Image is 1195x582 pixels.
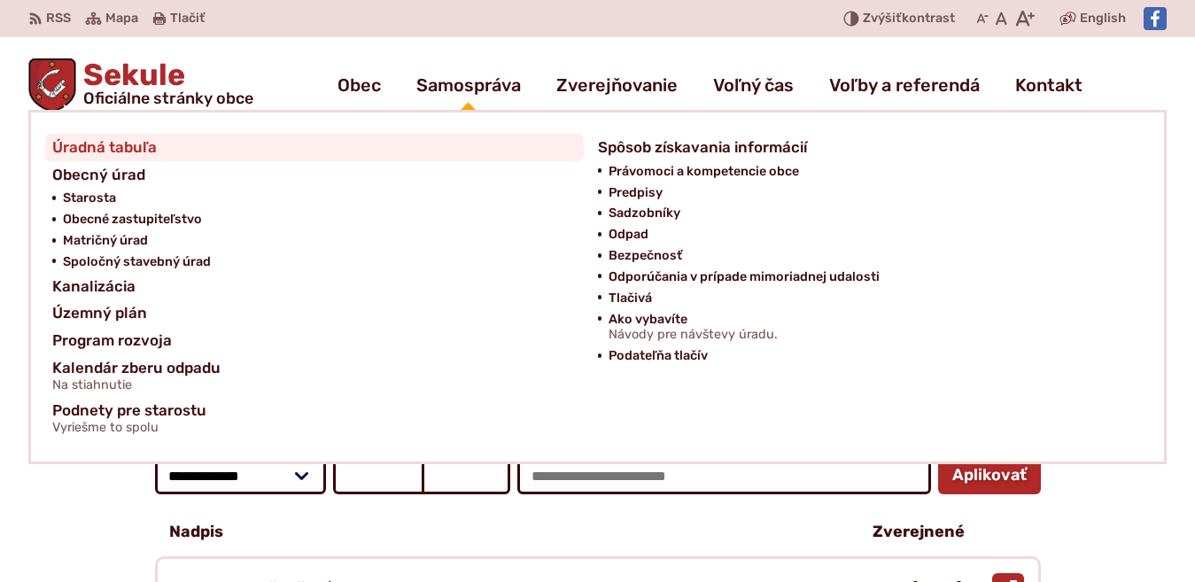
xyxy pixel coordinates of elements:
span: Ako vybavíte [609,309,778,346]
a: Tlačivá [609,288,1122,309]
input: Dátum do [422,457,510,494]
span: Podnety pre starostu [52,397,206,440]
span: Mapa [105,8,138,29]
img: Prejsť na Facebook stránku [1144,7,1167,30]
span: Spoločný stavebný úrad [63,252,211,273]
span: Zvýšiť [863,11,902,26]
a: Matričný úrad [63,230,577,252]
span: Spôsob získavania informácií [598,134,807,161]
span: Sadzobníky [609,203,680,224]
span: Obecný úrad [52,161,145,189]
a: Samospráva [416,60,521,110]
a: Ako vybavíteNávody pre návštevy úradu. [609,309,1122,346]
a: Zverejňovanie [556,60,678,110]
a: Podnety pre starostuVyriešme to spolu [52,397,1121,440]
select: Zoradiť dokumenty [155,457,327,494]
button: Aplikovať [938,457,1041,494]
span: Územný plán [52,299,147,327]
span: Návody pre návštevy úradu. [609,328,778,342]
img: Prejsť na domovskú stránku [28,58,76,112]
span: Na stiahnutie [52,378,221,392]
span: Úradná tabuľa [52,134,157,161]
p: Nadpis [169,523,223,542]
input: Hľadať v dokumentoch [517,457,930,494]
span: Program rozvoja [52,327,172,354]
span: Kalendár zberu odpadu [52,354,221,398]
span: Matričný úrad [63,230,148,252]
span: Oficiálne stránky obce [83,90,253,106]
a: Úradná tabuľa [52,134,577,161]
span: kontrast [863,12,955,27]
span: Starosta [63,188,116,209]
a: Územný plán [52,299,577,327]
span: Právomoci a kompetencie obce [609,161,799,182]
a: Bezpečnosť [609,245,1122,267]
a: Kanalizácia [52,273,577,300]
span: Tlačivá [609,288,652,309]
span: Podateľňa tlačív [609,345,708,367]
a: Obec [338,60,381,110]
a: Kalendár zberu odpaduNa stiahnutie [52,354,577,398]
a: Kontakt [1015,60,1082,110]
a: Odpad [609,224,1122,245]
a: Spoločný stavebný úrad [63,252,577,273]
a: Odporúčania v prípade mimoriadnej udalosti [609,267,1122,288]
a: Voľby a referendá [829,60,980,110]
span: Vyriešme to spolu [52,421,206,435]
a: Podateľňa tlačív [609,345,1122,367]
span: English [1080,8,1126,29]
a: Právomoci a kompetencie obce [609,161,1122,182]
span: RSS [46,8,71,29]
a: Logo Sekule, prejsť na domovskú stránku. [28,58,253,112]
input: Dátum od [333,457,422,494]
a: Spôsob získavania informácií [598,134,1122,161]
span: Tlačiť [170,12,205,27]
span: Odporúčania v prípade mimoriadnej udalosti [609,267,880,288]
a: Obecné zastupiteľstvo [63,209,577,230]
span: Odpad [609,224,648,245]
a: Obecný úrad [52,161,577,189]
span: Bezpečnosť [609,245,682,267]
a: Starosta [63,188,577,209]
span: Predpisy [609,182,663,204]
span: Kanalizácia [52,273,136,300]
a: English [1076,8,1129,29]
span: Obecné zastupiteľstvo [63,209,202,230]
a: Predpisy [609,182,1122,204]
span: Sekule [76,60,253,106]
a: Program rozvoja [52,327,577,354]
p: Zverejnené [873,523,965,542]
a: Sadzobníky [609,203,1122,224]
a: Voľný čas [713,60,794,110]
